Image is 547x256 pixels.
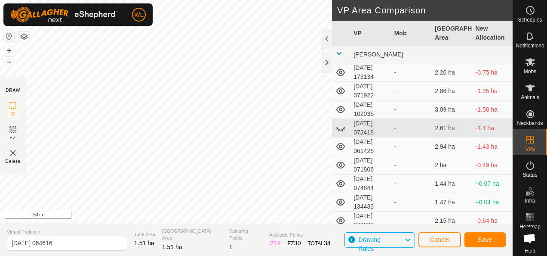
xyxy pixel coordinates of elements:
[307,239,330,248] div: TOTAL
[350,193,390,212] td: [DATE] 134433
[274,240,281,247] span: 18
[472,63,513,82] td: -0.75 ha
[350,137,390,156] td: [DATE] 061426
[288,239,301,248] div: EZ
[162,244,182,250] span: 1.51 ha
[431,175,472,193] td: 1.44 ha
[222,212,255,220] a: Privacy Policy
[516,43,544,48] span: Notifications
[431,193,472,212] td: 1.47 ha
[10,7,118,22] img: Gallagher Logo
[8,148,18,158] img: VP
[4,31,14,41] button: Reset Map
[350,100,390,119] td: [DATE] 102036
[350,212,390,230] td: [DATE] 062028
[525,147,535,152] span: VPs
[353,51,403,58] span: [PERSON_NAME]
[518,17,542,22] span: Schedules
[10,134,16,141] span: EZ
[7,228,127,236] span: Virtual Paddock
[394,179,428,188] div: -
[431,82,472,100] td: 2.86 ha
[394,68,428,77] div: -
[431,137,472,156] td: 2.94 ha
[269,231,330,239] span: Available Points
[6,158,21,165] span: Delete
[162,228,222,242] span: [GEOGRAPHIC_DATA] Area
[472,82,513,100] td: -1.35 ha
[324,240,331,247] span: 34
[359,236,381,252] span: Drawing Rules
[337,5,513,16] h2: VP Area Comparison
[472,193,513,212] td: +0.04 ha
[4,45,14,56] button: +
[394,216,428,225] div: -
[525,198,535,203] span: Infra
[472,137,513,156] td: -1.43 ha
[135,10,144,19] span: WL
[518,227,541,250] div: Open chat
[431,119,472,137] td: 2.61 ha
[478,236,492,243] span: Save
[525,248,535,253] span: Help
[350,63,390,82] td: [DATE] 173134
[229,244,233,250] span: 1
[394,105,428,114] div: -
[472,156,513,175] td: -0.49 ha
[472,212,513,230] td: -0.64 ha
[521,95,539,100] span: Animals
[472,119,513,137] td: -1.1 ha
[524,69,536,74] span: Mobs
[394,142,428,151] div: -
[4,56,14,67] button: –
[134,231,155,238] span: Total Area
[517,121,543,126] span: Neckbands
[265,212,290,220] a: Contact Us
[394,87,428,96] div: -
[350,119,390,137] td: [DATE] 072418
[394,198,428,207] div: -
[269,239,280,248] div: IZ
[464,232,506,247] button: Save
[431,21,472,46] th: [GEOGRAPHIC_DATA] Area
[522,172,537,178] span: Status
[431,156,472,175] td: 2 ha
[350,82,390,100] td: [DATE] 071922
[294,240,301,247] span: 30
[431,63,472,82] td: 2.26 ha
[394,161,428,170] div: -
[350,21,390,46] th: VP
[350,175,390,193] td: [DATE] 074844
[391,21,431,46] th: Mob
[430,236,450,243] span: Cancel
[519,224,541,229] span: Heatmap
[431,100,472,119] td: 3.09 ha
[350,156,390,175] td: [DATE] 071806
[229,228,262,242] span: Watering Points
[472,175,513,193] td: +0.07 ha
[472,100,513,119] td: -1.58 ha
[11,111,15,117] span: IZ
[19,31,29,42] button: Map Layers
[431,212,472,230] td: 2.15 ha
[394,124,428,133] div: -
[418,232,461,247] button: Cancel
[6,87,20,94] div: DRAW
[134,240,154,247] span: 1.51 ha
[472,21,513,46] th: New Allocation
